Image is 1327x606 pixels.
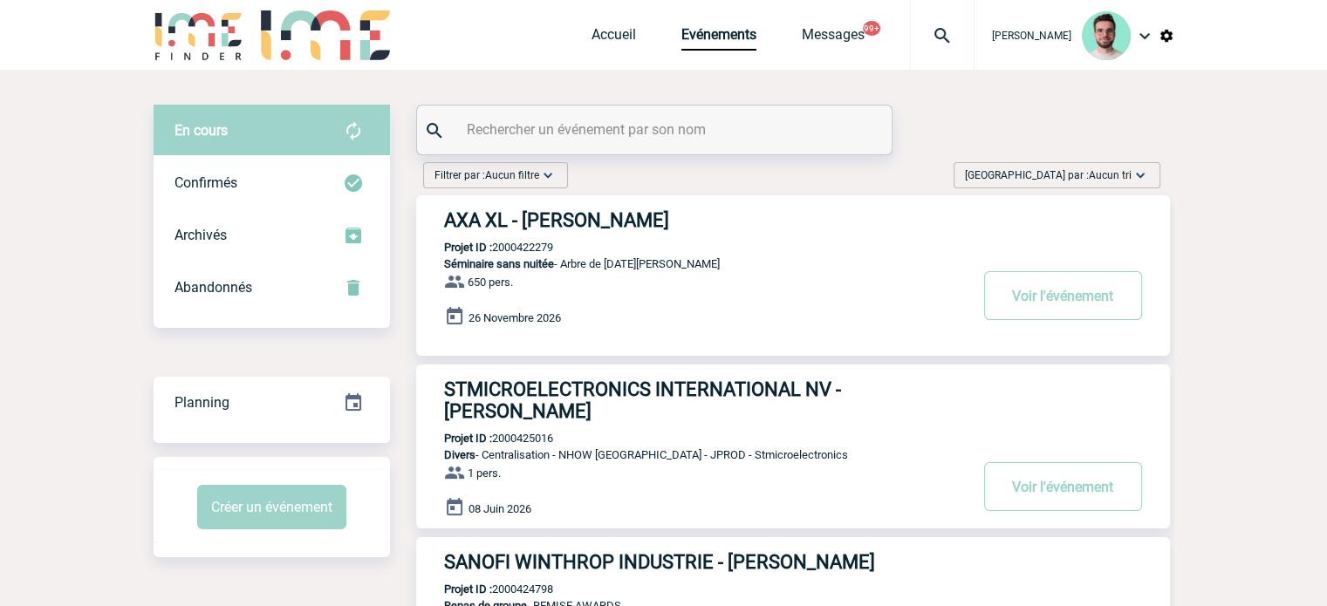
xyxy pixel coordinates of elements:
span: En cours [174,122,228,139]
div: Retrouvez ici tous les événements que vous avez décidé d'archiver [154,209,390,262]
img: IME-Finder [154,10,244,60]
span: Séminaire sans nuitée [444,257,554,270]
a: Accueil [592,26,636,51]
span: Filtrer par : [434,167,539,184]
input: Rechercher un événement par son nom [462,117,851,142]
div: Retrouvez ici tous vos événements organisés par date et état d'avancement [154,377,390,429]
span: Abandonnés [174,279,252,296]
a: AXA XL - [PERSON_NAME] [416,209,1170,231]
b: Projet ID : [444,241,492,254]
img: 121547-2.png [1082,11,1131,60]
a: Evénements [681,26,756,51]
span: [PERSON_NAME] [992,30,1071,42]
a: Planning [154,376,390,427]
img: baseline_expand_more_white_24dp-b.png [1132,167,1149,184]
b: Projet ID : [444,432,492,445]
span: Divers [444,448,475,461]
span: 08 Juin 2026 [469,502,531,515]
p: 2000425016 [416,432,553,445]
div: Retrouvez ici tous vos évènements avant confirmation [154,105,390,157]
h3: SANOFI WINTHROP INDUSTRIE - [PERSON_NAME] [444,551,968,573]
span: Archivés [174,227,227,243]
span: 26 Novembre 2026 [469,311,561,324]
p: 2000424798 [416,582,553,596]
h3: AXA XL - [PERSON_NAME] [444,209,968,231]
p: - Arbre de [DATE][PERSON_NAME] [416,257,968,270]
div: Retrouvez ici tous vos événements annulés [154,262,390,314]
span: 650 pers. [468,276,513,289]
a: Messages [802,26,865,51]
span: Planning [174,394,229,411]
button: Voir l'événement [984,271,1142,320]
b: Projet ID : [444,582,492,596]
button: Créer un événement [197,485,346,529]
a: STMICROELECTRONICS INTERNATIONAL NV - [PERSON_NAME] [416,378,1170,422]
button: Voir l'événement [984,462,1142,511]
span: Aucun filtre [485,169,539,181]
span: Aucun tri [1089,169,1132,181]
h3: STMICROELECTRONICS INTERNATIONAL NV - [PERSON_NAME] [444,378,968,422]
span: 1 pers. [468,466,501,480]
span: Confirmés [174,174,237,191]
p: - Centralisation - NHOW [GEOGRAPHIC_DATA] - JPROD - Stmicroelectronics [416,448,968,461]
button: 99+ [863,21,880,36]
p: 2000422279 [416,241,553,254]
span: [GEOGRAPHIC_DATA] par : [965,167,1132,184]
a: SANOFI WINTHROP INDUSTRIE - [PERSON_NAME] [416,551,1170,573]
img: baseline_expand_more_white_24dp-b.png [539,167,557,184]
